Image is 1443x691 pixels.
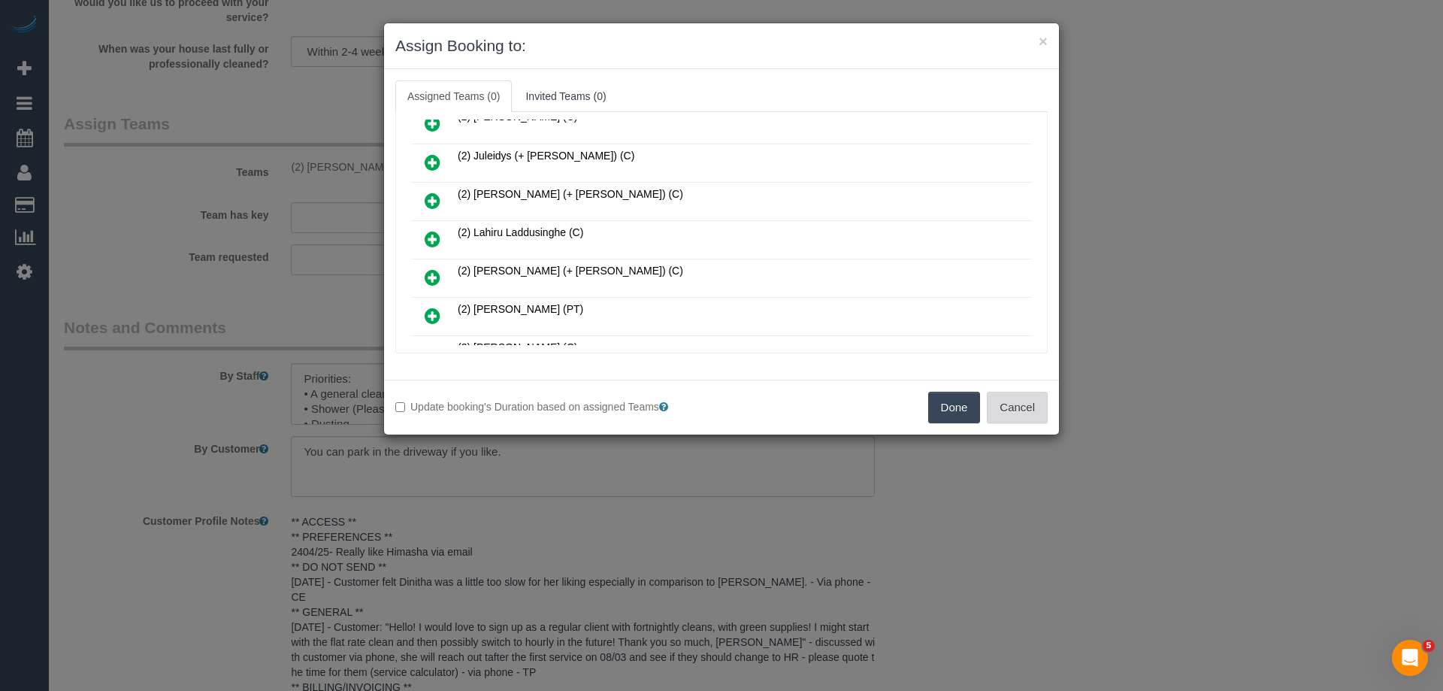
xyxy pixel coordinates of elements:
[987,392,1048,423] button: Cancel
[395,402,405,412] input: Update booking's Duration based on assigned Teams
[513,80,618,112] a: Invited Teams (0)
[458,150,634,162] span: (2) Juleidys (+ [PERSON_NAME]) (C)
[928,392,981,423] button: Done
[458,341,577,353] span: (2) [PERSON_NAME] (C)
[1392,640,1428,676] iframe: Intercom live chat
[458,226,583,238] span: (2) Lahiru Laddusinghe (C)
[395,35,1048,57] h3: Assign Booking to:
[458,303,583,315] span: (2) [PERSON_NAME] (PT)
[458,188,683,200] span: (2) [PERSON_NAME] (+ [PERSON_NAME]) (C)
[1039,33,1048,49] button: ×
[395,80,512,112] a: Assigned Teams (0)
[395,399,710,414] label: Update booking's Duration based on assigned Teams
[1423,640,1435,652] span: 5
[458,265,683,277] span: (2) [PERSON_NAME] (+ [PERSON_NAME]) (C)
